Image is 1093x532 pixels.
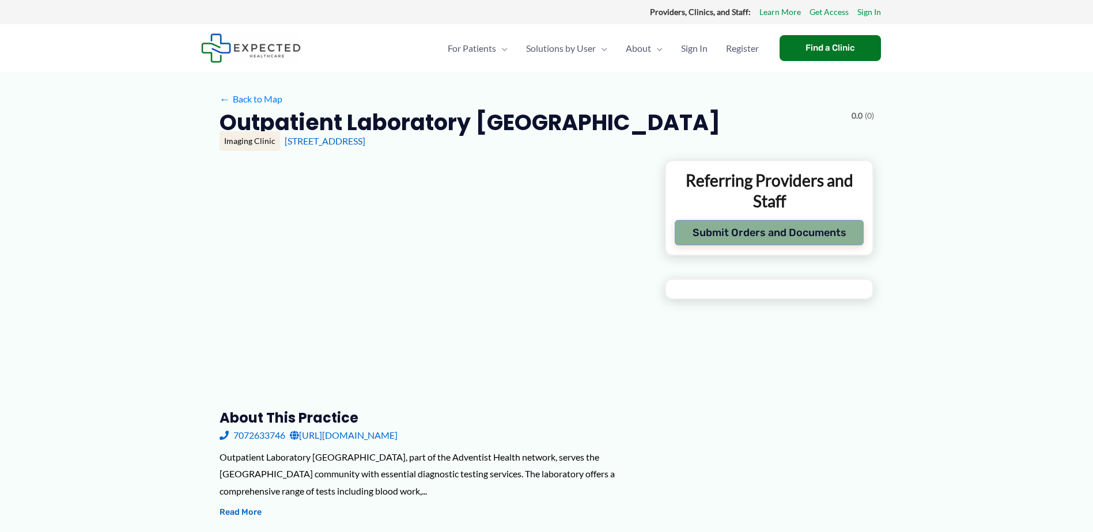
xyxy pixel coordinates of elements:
[626,28,651,69] span: About
[517,28,617,69] a: Solutions by UserMenu Toggle
[290,427,398,444] a: [URL][DOMAIN_NAME]
[496,28,508,69] span: Menu Toggle
[852,108,863,123] span: 0.0
[780,35,881,61] a: Find a Clinic
[220,506,262,519] button: Read More
[675,220,864,245] button: Submit Orders and Documents
[201,33,301,63] img: Expected Healthcare Logo - side, dark font, small
[810,5,849,20] a: Get Access
[651,28,663,69] span: Menu Toggle
[220,409,646,427] h3: About this practice
[220,93,230,104] span: ←
[681,28,708,69] span: Sign In
[438,28,517,69] a: For PatientsMenu Toggle
[220,90,282,108] a: ←Back to Map
[596,28,607,69] span: Menu Toggle
[526,28,596,69] span: Solutions by User
[865,108,874,123] span: (0)
[220,449,646,500] div: Outpatient Laboratory [GEOGRAPHIC_DATA], part of the Adventist Health network, serves the [GEOGRA...
[759,5,801,20] a: Learn More
[438,28,768,69] nav: Primary Site Navigation
[675,170,864,212] p: Referring Providers and Staff
[857,5,881,20] a: Sign In
[617,28,672,69] a: AboutMenu Toggle
[220,427,285,444] a: 7072633746
[285,135,365,146] a: [STREET_ADDRESS]
[220,131,280,151] div: Imaging Clinic
[448,28,496,69] span: For Patients
[672,28,717,69] a: Sign In
[220,108,720,136] h2: Outpatient Laboratory [GEOGRAPHIC_DATA]
[726,28,759,69] span: Register
[650,7,751,17] strong: Providers, Clinics, and Staff:
[717,28,768,69] a: Register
